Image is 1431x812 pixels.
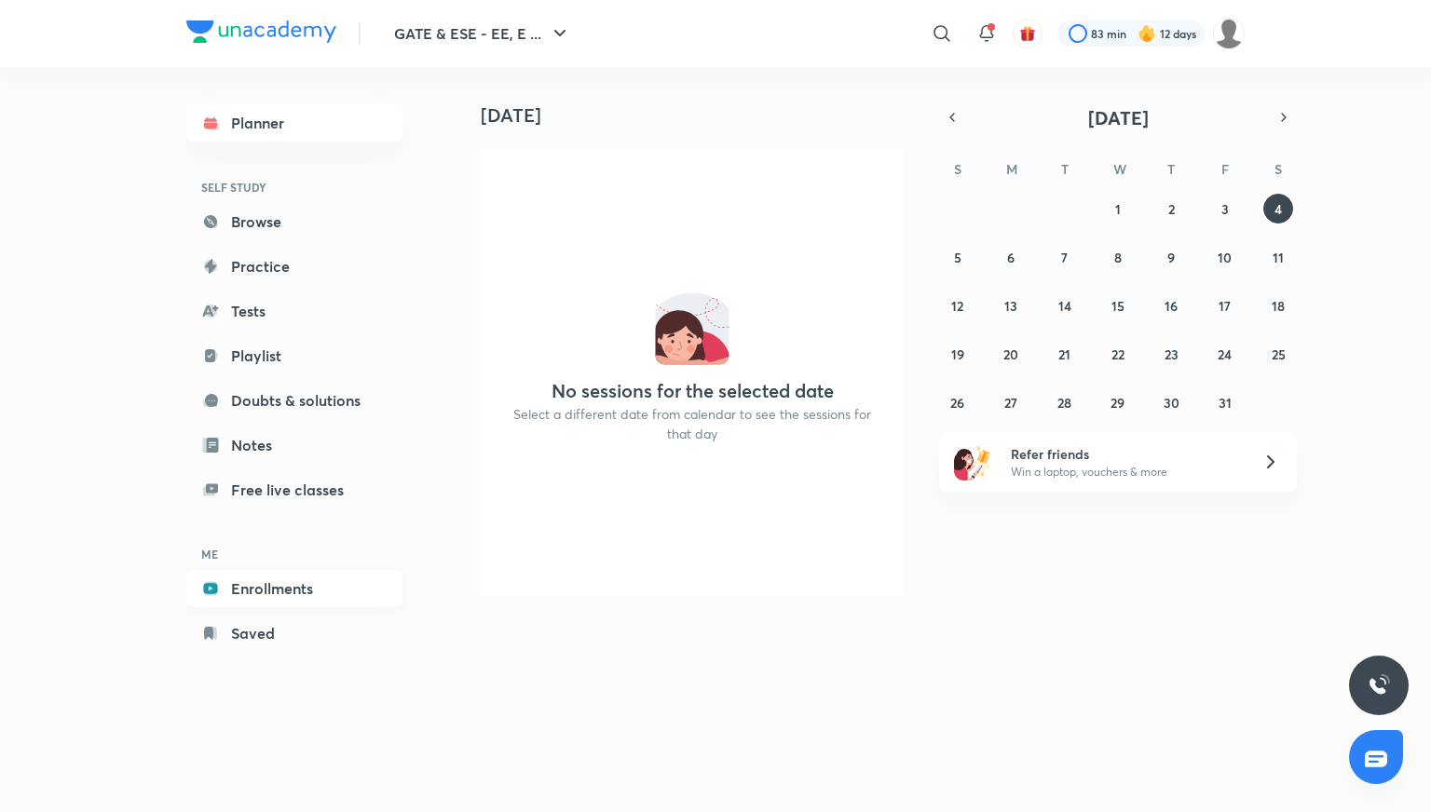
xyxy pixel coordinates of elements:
a: Playlist [186,337,402,374]
button: October 31, 2025 [1210,387,1240,417]
h4: [DATE] [481,104,919,127]
img: referral [954,443,991,480]
button: October 26, 2025 [943,387,973,417]
abbr: October 8, 2025 [1114,249,1122,266]
button: avatar [1013,19,1043,48]
img: No events [655,291,729,365]
button: October 9, 2025 [1156,242,1186,272]
abbr: Sunday [954,160,961,178]
abbr: October 1, 2025 [1115,200,1121,218]
button: October 7, 2025 [1050,242,1080,272]
img: streak [1138,24,1156,43]
button: October 4, 2025 [1263,194,1293,223]
img: Rahul KD [1213,18,1245,49]
abbr: October 25, 2025 [1272,345,1286,363]
abbr: October 26, 2025 [950,394,964,412]
abbr: October 31, 2025 [1219,394,1232,412]
abbr: Friday [1221,160,1229,178]
button: October 16, 2025 [1156,291,1186,320]
h4: No sessions for the selected date [552,380,834,402]
abbr: Monday [1006,160,1017,178]
abbr: October 20, 2025 [1003,345,1018,363]
button: October 10, 2025 [1210,242,1240,272]
h6: Refer friends [1011,444,1240,464]
img: avatar [1019,25,1036,42]
abbr: October 15, 2025 [1111,297,1124,315]
abbr: October 11, 2025 [1273,249,1284,266]
abbr: October 29, 2025 [1111,394,1124,412]
button: October 6, 2025 [996,242,1026,272]
abbr: October 4, 2025 [1274,200,1282,218]
abbr: October 10, 2025 [1218,249,1232,266]
img: Company Logo [186,20,336,43]
a: Company Logo [186,20,336,47]
abbr: October 7, 2025 [1061,249,1068,266]
abbr: October 27, 2025 [1004,394,1017,412]
a: Planner [186,104,402,142]
a: Practice [186,248,402,285]
a: Free live classes [186,471,402,508]
button: October 14, 2025 [1050,291,1080,320]
abbr: October 21, 2025 [1058,345,1070,363]
abbr: October 9, 2025 [1167,249,1175,266]
span: [DATE] [1088,105,1149,130]
a: Saved [186,615,402,652]
button: [DATE] [965,104,1271,130]
p: Select a different date from calendar to see the sessions for that day [503,404,881,443]
p: Win a laptop, vouchers & more [1011,464,1240,480]
abbr: Saturday [1274,160,1282,178]
a: Tests [186,292,402,330]
button: October 28, 2025 [1050,387,1080,417]
button: October 1, 2025 [1103,194,1133,223]
button: October 19, 2025 [943,339,973,369]
abbr: October 17, 2025 [1219,297,1231,315]
abbr: October 28, 2025 [1057,394,1071,412]
abbr: October 3, 2025 [1221,200,1229,218]
button: October 23, 2025 [1156,339,1186,369]
abbr: October 13, 2025 [1004,297,1017,315]
button: October 11, 2025 [1263,242,1293,272]
abbr: October 16, 2025 [1165,297,1178,315]
button: October 30, 2025 [1156,387,1186,417]
abbr: October 18, 2025 [1272,297,1285,315]
button: October 3, 2025 [1210,194,1240,223]
a: Browse [186,203,402,240]
abbr: October 12, 2025 [951,297,963,315]
abbr: October 14, 2025 [1058,297,1071,315]
button: October 29, 2025 [1103,387,1133,417]
h6: ME [186,538,402,570]
button: October 20, 2025 [996,339,1026,369]
button: October 8, 2025 [1103,242,1133,272]
a: Notes [186,426,402,464]
abbr: Tuesday [1061,160,1069,178]
button: GATE & ESE - EE, E ... [383,15,582,52]
h6: SELF STUDY [186,171,402,203]
abbr: October 6, 2025 [1007,249,1015,266]
abbr: Wednesday [1113,160,1126,178]
button: October 25, 2025 [1263,339,1293,369]
button: October 24, 2025 [1210,339,1240,369]
abbr: October 24, 2025 [1218,345,1232,363]
abbr: October 2, 2025 [1168,200,1175,218]
button: October 12, 2025 [943,291,973,320]
button: October 21, 2025 [1050,339,1080,369]
a: Enrollments [186,570,402,607]
abbr: October 5, 2025 [954,249,961,266]
button: October 18, 2025 [1263,291,1293,320]
abbr: October 22, 2025 [1111,345,1124,363]
abbr: October 30, 2025 [1164,394,1179,412]
button: October 27, 2025 [996,387,1026,417]
button: October 15, 2025 [1103,291,1133,320]
button: October 13, 2025 [996,291,1026,320]
a: Doubts & solutions [186,382,402,419]
button: October 17, 2025 [1210,291,1240,320]
button: October 22, 2025 [1103,339,1133,369]
button: October 2, 2025 [1156,194,1186,223]
abbr: October 23, 2025 [1165,345,1179,363]
abbr: Thursday [1167,160,1175,178]
img: ttu [1368,674,1390,697]
abbr: October 19, 2025 [951,345,964,363]
button: October 5, 2025 [943,242,973,272]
